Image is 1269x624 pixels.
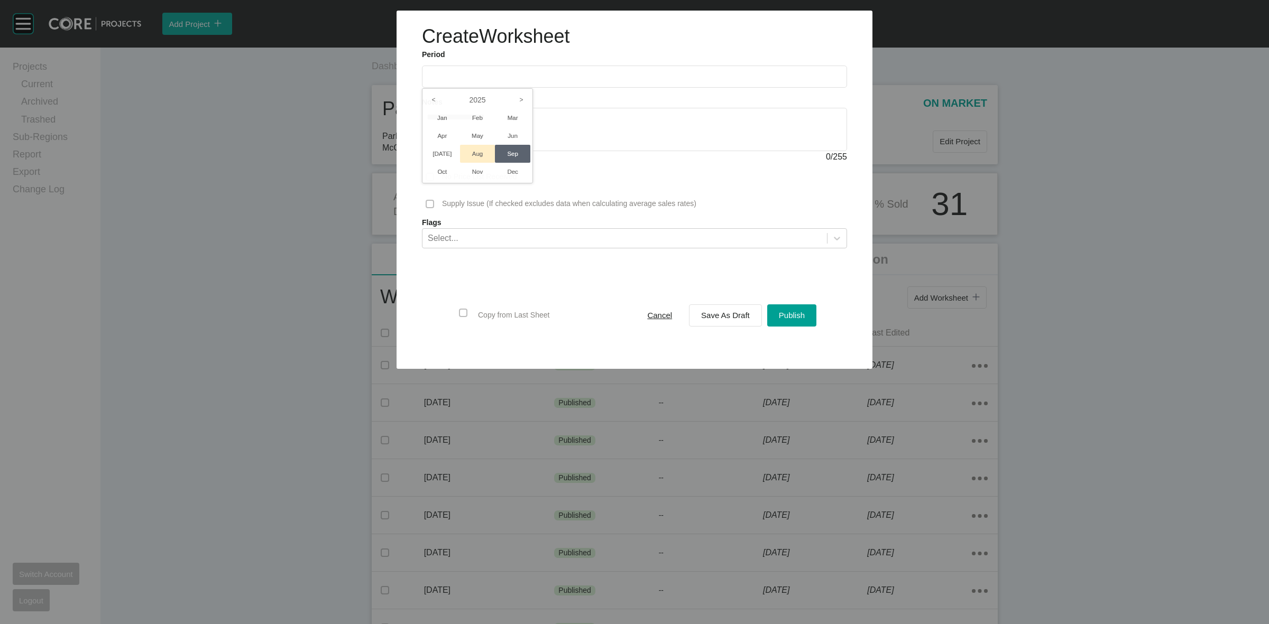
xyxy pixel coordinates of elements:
label: 2025 [425,91,530,109]
i: < [425,91,443,109]
li: Feb [460,109,495,127]
li: [DATE] [425,145,460,163]
li: Oct [425,163,460,181]
li: Nov [460,163,495,181]
li: May [460,127,495,145]
li: Sep [495,145,530,163]
li: Mar [495,109,530,127]
li: Jun [495,127,530,145]
li: Dec [495,163,530,181]
li: Jan [425,109,460,127]
i: > [512,91,530,109]
li: Apr [425,127,460,145]
li: Aug [460,145,495,163]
